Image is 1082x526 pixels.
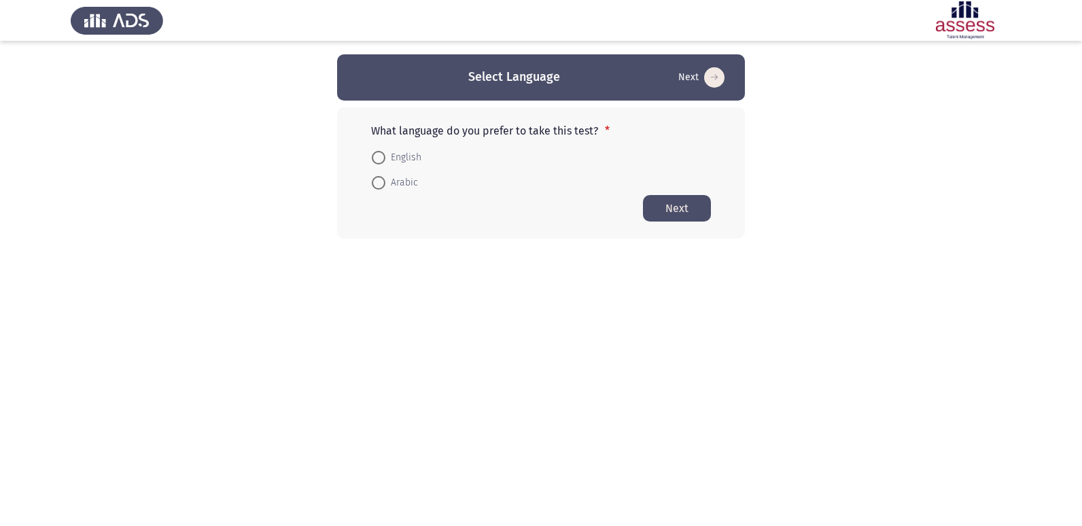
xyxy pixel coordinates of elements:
[385,175,418,191] span: Arabic
[71,1,163,39] img: Assess Talent Management logo
[468,69,560,86] h3: Select Language
[919,1,1011,39] img: Assessment logo of ASSESS Employability - EBI
[643,195,711,222] button: Start assessment
[674,67,729,88] button: Start assessment
[371,124,711,137] p: What language do you prefer to take this test?
[385,150,421,166] span: English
